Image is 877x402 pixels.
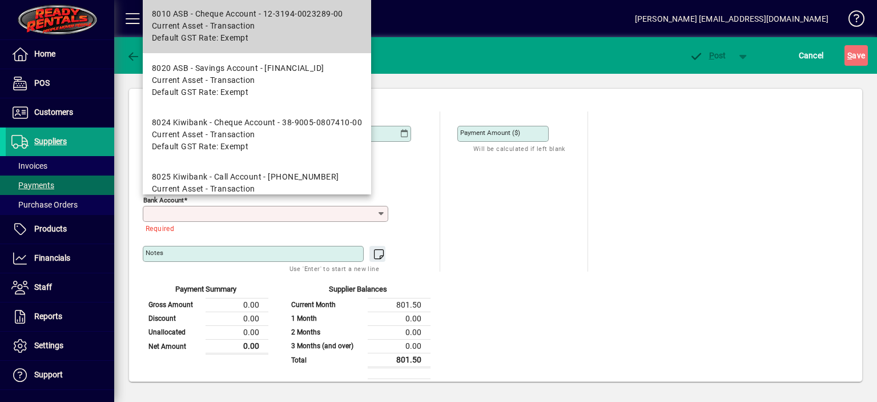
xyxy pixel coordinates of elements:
[368,298,431,312] td: 801.50
[143,284,268,298] div: Payment Summary
[143,196,184,204] mat-label: Bank Account
[285,312,368,325] td: 1 Month
[152,171,339,183] div: 8025 Kiwibank - Call Account - [PHONE_NUMBER]
[143,325,206,339] td: Unallocated
[285,379,368,392] td: Balance after payment
[6,98,114,127] a: Customers
[368,325,431,339] td: 0.00
[368,379,431,392] td: 801.50
[34,49,55,58] span: Home
[206,312,268,325] td: 0.00
[114,45,177,66] app-page-header-button: Back
[6,156,114,176] a: Invoices
[6,273,114,302] a: Staff
[683,45,732,66] button: Post
[143,312,206,325] td: Discount
[143,53,371,108] mat-option: 8020 ASB - Savings Account - 12-3194-0023289-50
[143,108,371,162] mat-option: 8024 Kiwibank - Cheque Account - 38-9005-0807410-00
[34,312,62,321] span: Reports
[368,339,431,353] td: 0.00
[689,51,726,60] span: ost
[844,45,868,66] button: Save
[206,298,268,312] td: 0.00
[847,46,865,65] span: ave
[152,8,343,20] div: 8010 ASB - Cheque Account - 12-3194-0023289-00
[34,224,67,233] span: Products
[6,361,114,389] a: Support
[6,244,114,273] a: Financials
[6,195,114,214] a: Purchase Orders
[152,32,249,44] span: Default GST Rate: Exempt
[152,62,324,74] div: 8020 ASB - Savings Account - [FINANCIAL_ID]
[146,249,163,257] mat-label: Notes
[152,183,255,195] span: Current Asset - Transaction
[143,298,206,312] td: Gross Amount
[11,200,78,209] span: Purchase Orders
[34,253,70,262] span: Financials
[285,339,368,353] td: 3 Months (and over)
[6,40,114,69] a: Home
[34,78,50,87] span: POS
[152,141,249,153] span: Default GST Rate: Exempt
[34,341,63,350] span: Settings
[368,312,431,325] td: 0.00
[34,137,67,146] span: Suppliers
[285,272,431,393] app-page-summary-card: Supplier Balances
[34,282,52,292] span: Staff
[635,10,828,28] div: [PERSON_NAME] [EMAIL_ADDRESS][DOMAIN_NAME]
[285,353,368,367] td: Total
[206,339,268,353] td: 0.00
[285,298,368,312] td: Current Month
[206,325,268,339] td: 0.00
[847,51,852,60] span: S
[368,353,431,367] td: 801.50
[143,339,206,353] td: Net Amount
[34,108,73,117] span: Customers
[143,272,268,355] app-page-summary-card: Payment Summary
[152,129,255,141] span: Current Asset - Transaction
[152,117,362,129] div: 8024 Kiwibank - Cheque Account - 38-9005-0807410-00
[152,20,255,32] span: Current Asset - Transaction
[799,46,824,65] span: Cancel
[143,162,371,216] mat-option: 8025 Kiwibank - Call Account - 38-9005-0807410-01
[6,69,114,98] a: POS
[126,51,164,60] span: Back
[6,332,114,360] a: Settings
[34,370,63,379] span: Support
[6,303,114,331] a: Reports
[6,176,114,195] a: Payments
[11,181,54,190] span: Payments
[11,161,47,170] span: Invoices
[6,215,114,244] a: Products
[123,45,167,66] button: Back
[460,129,520,137] mat-label: Payment Amount ($)
[146,222,379,234] mat-error: Required
[152,74,255,86] span: Current Asset - Transaction
[840,2,863,39] a: Knowledge Base
[709,51,714,60] span: P
[152,86,249,98] span: Default GST Rate: Exempt
[473,142,565,155] mat-hint: Will be calculated if left blank
[289,262,379,275] mat-hint: Use 'Enter' to start a new line
[796,45,827,66] button: Cancel
[285,284,431,298] div: Supplier Balances
[285,325,368,339] td: 2 Months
